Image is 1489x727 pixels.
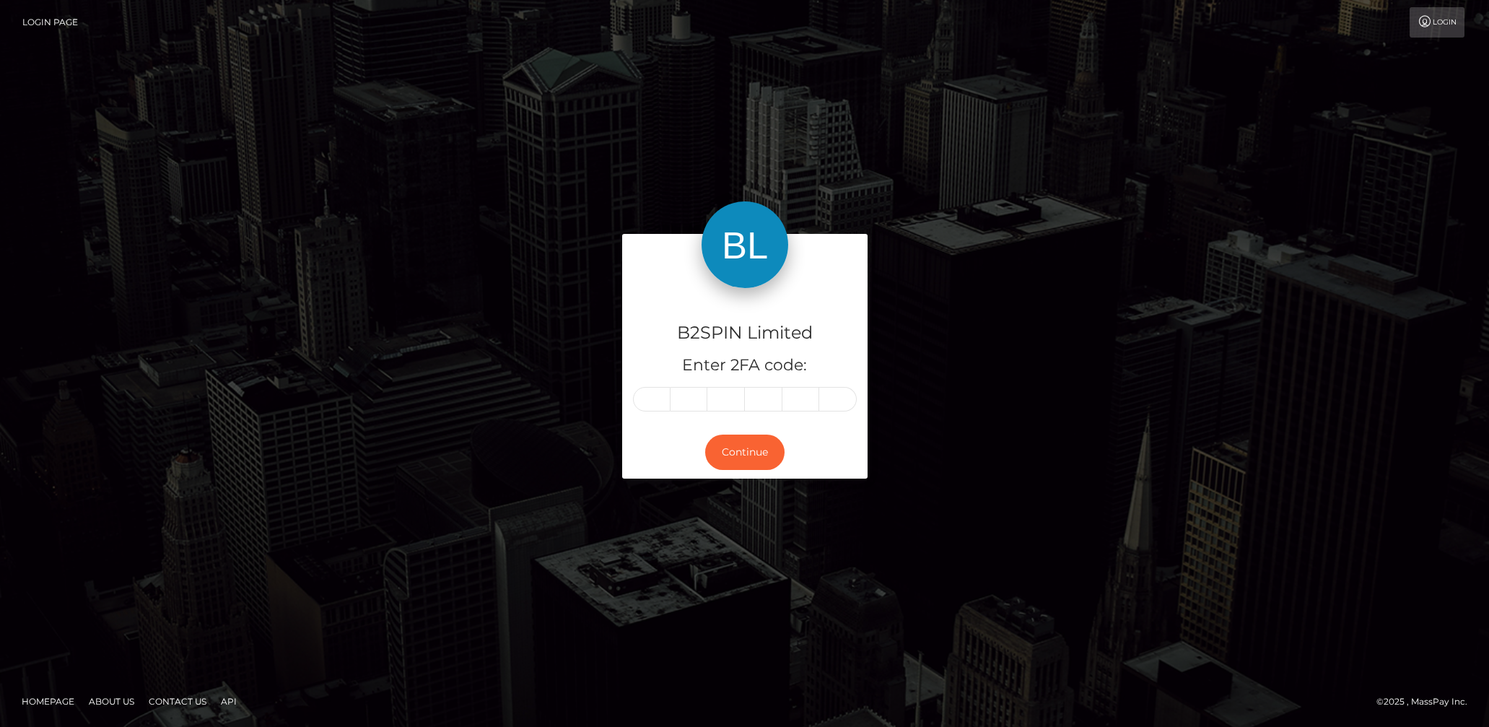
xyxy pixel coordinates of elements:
[702,201,788,288] img: B2SPIN Limited
[215,690,243,713] a: API
[633,354,857,377] h5: Enter 2FA code:
[705,435,785,470] button: Continue
[83,690,140,713] a: About Us
[1410,7,1464,38] a: Login
[143,690,212,713] a: Contact Us
[633,321,857,346] h4: B2SPIN Limited
[16,690,80,713] a: Homepage
[1376,694,1478,710] div: © 2025 , MassPay Inc.
[22,7,78,38] a: Login Page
